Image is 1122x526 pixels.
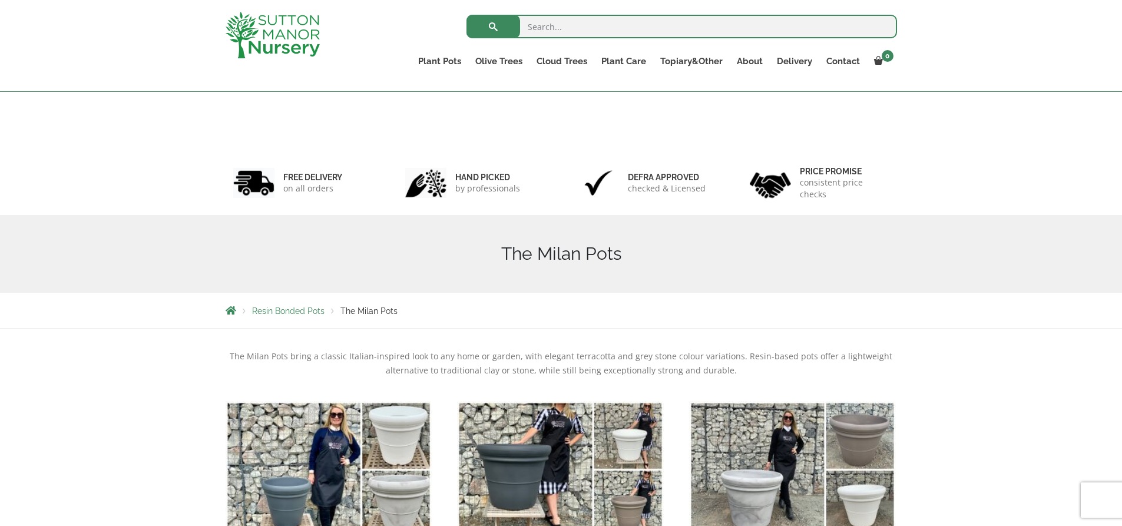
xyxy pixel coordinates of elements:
img: 4.jpg [750,165,791,201]
img: 1.jpg [233,168,274,198]
h6: FREE DELIVERY [283,172,342,183]
p: The Milan Pots bring a classic Italian-inspired look to any home or garden, with elegant terracot... [226,349,897,378]
h6: Defra approved [628,172,706,183]
a: Cloud Trees [529,53,594,70]
nav: Breadcrumbs [226,306,897,315]
h6: hand picked [455,172,520,183]
p: by professionals [455,183,520,194]
h1: The Milan Pots [226,243,897,264]
img: 2.jpg [405,168,446,198]
img: logo [226,12,320,58]
p: consistent price checks [800,177,889,200]
a: Olive Trees [468,53,529,70]
a: 0 [867,53,897,70]
span: The Milan Pots [340,306,398,316]
a: Delivery [770,53,819,70]
input: Search... [466,15,897,38]
p: on all orders [283,183,342,194]
h6: Price promise [800,166,889,177]
img: 3.jpg [578,168,619,198]
a: Topiary&Other [653,53,730,70]
p: checked & Licensed [628,183,706,194]
a: Plant Care [594,53,653,70]
a: Contact [819,53,867,70]
a: Resin Bonded Pots [252,306,325,316]
span: 0 [882,50,893,62]
a: Plant Pots [411,53,468,70]
a: About [730,53,770,70]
